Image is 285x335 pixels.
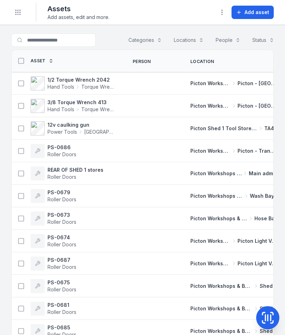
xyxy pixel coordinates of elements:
button: Locations [169,33,208,47]
strong: PS-0673 [47,211,76,219]
a: PS-0687Roller Doors [31,257,76,271]
span: Roller Doors [47,286,76,292]
strong: PS-0687 [47,257,76,264]
span: Hand Tools [47,106,74,113]
span: Picton Light Vehicle Bay [237,260,278,267]
a: PS-0681Roller Doors [31,302,76,316]
strong: PS-0686 [47,144,76,151]
span: Roller Doors [47,196,76,202]
a: Picton Shed 1 Tool Store (Storage)TA44 [190,125,278,132]
span: Power Tools [47,128,77,135]
span: Roller Doors [47,174,76,180]
a: Asset [31,58,53,64]
a: REAR OF SHED 1 storesRoller Doors [31,166,103,181]
span: Picton - Transmission Bay [237,147,278,154]
strong: 1/2 Torque Wrench 2042 [47,76,116,83]
strong: PS-0685 [47,324,76,331]
a: PS-0679Roller Doors [31,189,76,203]
span: Main admin [249,170,278,177]
a: Picton Workshops & BaysHose Bay [190,215,278,222]
a: PS-0686Roller Doors [31,144,76,158]
button: Add asset [232,6,274,19]
strong: 3/8 Torque Wrench 413 [47,99,116,106]
span: Add assets, edit and more. [47,14,109,21]
span: Shed 4 [260,328,278,335]
a: PS-0674Roller Doors [31,234,76,248]
strong: REAR OF SHED 1 stores [47,166,103,173]
span: Hose Bay [254,215,278,222]
span: Picton Workshops & Bays [190,260,230,267]
a: Picton Workshops & BaysShed 4 [190,328,278,335]
button: Toggle navigation [11,6,25,19]
span: Roller Doors [47,219,76,225]
h2: Assets [47,4,109,14]
a: PS-0673Roller Doors [31,211,76,226]
span: [GEOGRAPHIC_DATA] [84,128,116,135]
span: Picton - [GEOGRAPHIC_DATA] [237,80,278,87]
span: Picton Workshops & Bays [190,215,247,222]
a: Picton Workshops & BaysPicton Light Vehicle Bay [190,260,278,267]
a: Picton Workshops & BaysPicton - Transmission Bay [190,147,278,154]
strong: PS-0679 [47,189,76,196]
span: Asset [31,58,46,64]
strong: 12v caulking gun [47,121,116,128]
span: Picton Workshops & Bays [190,102,230,109]
a: 3/8 Torque Wrench 413Hand ToolsTorque Wrench [31,99,116,113]
strong: PS-0675 [47,279,76,286]
span: Picton Light Vehicle Bay [237,238,278,245]
span: Roller Doors [47,309,76,315]
a: Picton Workshops & BaysPicton Light Vehicle Bay [190,238,278,245]
span: Picton Workshops & Bays [190,305,253,312]
span: Roller Doors [47,264,76,270]
span: Picton Workshops & Bays [190,147,230,154]
span: Roller Doors [47,151,76,157]
button: Categories [124,33,166,47]
button: Status [248,33,279,47]
a: 12v caulking gunPower Tools[GEOGRAPHIC_DATA] [31,121,116,135]
strong: PS-0681 [47,302,76,309]
span: Shed 4 [260,283,278,290]
span: Torque Wrench [81,106,116,113]
a: PS-0675Roller Doors [31,279,76,293]
span: Add asset [245,9,269,16]
span: Picton Workshops & Bays [190,80,230,87]
a: Picton Workshops & BaysShed 4 [190,283,278,290]
strong: PS-0674 [47,234,76,241]
span: Picton Workshops & Bays [190,283,253,290]
span: Hand Tools [47,83,74,90]
a: Picton Workshops & BaysMain admin [190,170,278,177]
span: Picton Workshops & Bays [190,328,253,335]
span: Wash Bay 1 [250,192,278,200]
a: Picton Workshops & BaysShed 4 [190,305,278,312]
span: Roller Doors [47,241,76,247]
span: Picton Workshops & Bays [190,192,243,200]
a: Picton Workshops & BaysPicton - [GEOGRAPHIC_DATA] [190,102,278,109]
span: Picton - [GEOGRAPHIC_DATA] [237,102,278,109]
button: People [211,33,245,47]
a: Picton Workshops & BaysWash Bay 1 [190,192,278,200]
a: Picton Workshops & BaysPicton - [GEOGRAPHIC_DATA] [190,80,278,87]
span: Shed 4 [260,305,278,312]
span: Picton Workshops & Bays [190,238,230,245]
a: 1/2 Torque Wrench 2042Hand ToolsTorque Wrench [31,76,116,90]
span: TA44 [264,125,278,132]
span: Torque Wrench [81,83,116,90]
span: Person [133,59,151,64]
span: Picton Shed 1 Tool Store (Storage) [190,125,257,132]
span: Location [190,59,214,64]
span: Picton Workshops & Bays [190,170,242,177]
